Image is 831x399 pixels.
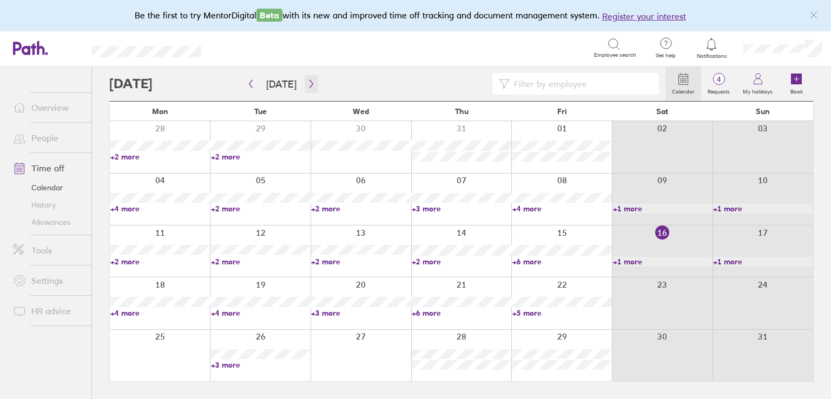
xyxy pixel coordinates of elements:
span: Fri [557,107,567,116]
a: +2 more [211,204,311,214]
a: Tools [4,240,91,261]
a: Time off [4,157,91,179]
a: My holidays [736,66,779,101]
span: Notifications [694,53,729,59]
span: Get help [648,52,683,59]
a: 4Requests [701,66,736,101]
a: Allowances [4,214,91,231]
a: HR advice [4,300,91,322]
a: Overview [4,97,91,118]
a: Book [779,66,814,101]
span: Mon [152,107,168,116]
a: +6 more [512,257,612,267]
a: +4 more [512,204,612,214]
button: Register your interest [602,10,686,23]
span: Employee search [594,52,636,58]
a: +5 more [512,308,612,318]
span: Wed [353,107,369,116]
a: +2 more [211,257,311,267]
a: +2 more [311,204,411,214]
a: +3 more [311,308,411,318]
a: History [4,196,91,214]
a: +1 more [713,257,813,267]
a: +2 more [311,257,411,267]
span: Sat [656,107,668,116]
a: +1 more [713,204,813,214]
a: +4 more [211,308,311,318]
a: +1 more [613,204,713,214]
button: [DATE] [258,75,305,93]
a: Settings [4,270,91,291]
span: 4 [701,75,736,84]
label: My holidays [736,85,779,95]
a: +3 more [412,204,511,214]
a: Calendar [4,179,91,196]
a: Calendar [665,66,701,101]
input: Filter by employee [510,74,652,94]
span: Sun [756,107,770,116]
a: People [4,127,91,149]
a: +6 more [412,308,511,318]
a: Notifications [694,37,729,59]
a: +2 more [110,152,210,162]
a: +2 more [110,257,210,267]
span: Beta [256,9,282,22]
label: Calendar [665,85,701,95]
a: +2 more [412,257,511,267]
div: Search [230,43,258,52]
a: +3 more [211,360,311,370]
label: Requests [701,85,736,95]
div: Be the first to try MentorDigital with its new and improved time off tracking and document manage... [135,9,697,23]
a: +1 more [613,257,713,267]
span: Thu [455,107,469,116]
label: Book [784,85,809,95]
a: +4 more [110,204,210,214]
span: Tue [254,107,267,116]
a: +4 more [110,308,210,318]
a: +2 more [211,152,311,162]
